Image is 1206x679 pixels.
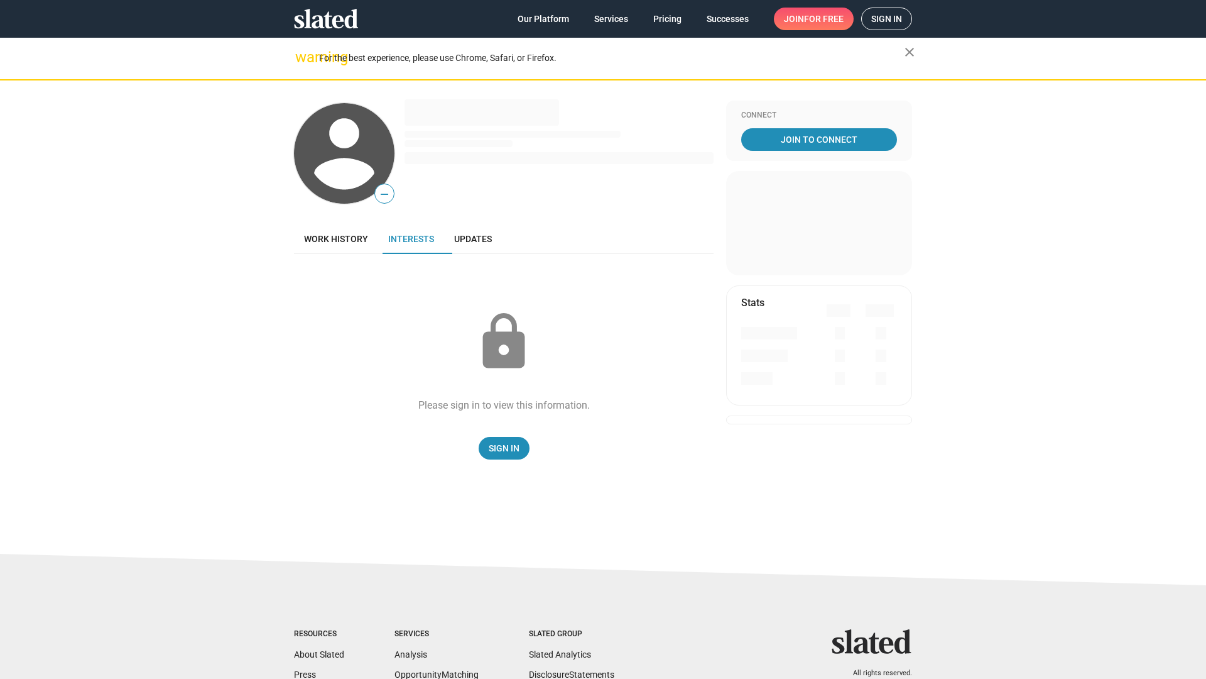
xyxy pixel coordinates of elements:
[741,296,764,309] mat-card-title: Stats
[784,8,844,30] span: Join
[584,8,638,30] a: Services
[707,8,749,30] span: Successes
[418,399,590,412] div: Please sign in to view this information.
[697,8,759,30] a: Successes
[294,224,378,254] a: Work history
[861,8,912,30] a: Sign in
[454,234,492,244] span: Updates
[489,437,519,460] span: Sign In
[508,8,579,30] a: Our Platform
[643,8,692,30] a: Pricing
[444,224,502,254] a: Updates
[594,8,628,30] span: Services
[804,8,844,30] span: for free
[479,437,530,460] a: Sign In
[319,50,905,67] div: For the best experience, please use Chrome, Safari, or Firefox.
[529,649,591,660] a: Slated Analytics
[741,111,897,121] div: Connect
[295,50,310,65] mat-icon: warning
[375,186,394,202] span: —
[294,649,344,660] a: About Slated
[529,629,614,639] div: Slated Group
[518,8,569,30] span: Our Platform
[902,45,917,60] mat-icon: close
[774,8,854,30] a: Joinfor free
[394,629,479,639] div: Services
[653,8,682,30] span: Pricing
[394,649,427,660] a: Analysis
[472,311,535,373] mat-icon: lock
[871,8,902,30] span: Sign in
[304,234,368,244] span: Work history
[388,234,434,244] span: Interests
[378,224,444,254] a: Interests
[294,629,344,639] div: Resources
[744,128,894,151] span: Join To Connect
[741,128,897,151] a: Join To Connect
